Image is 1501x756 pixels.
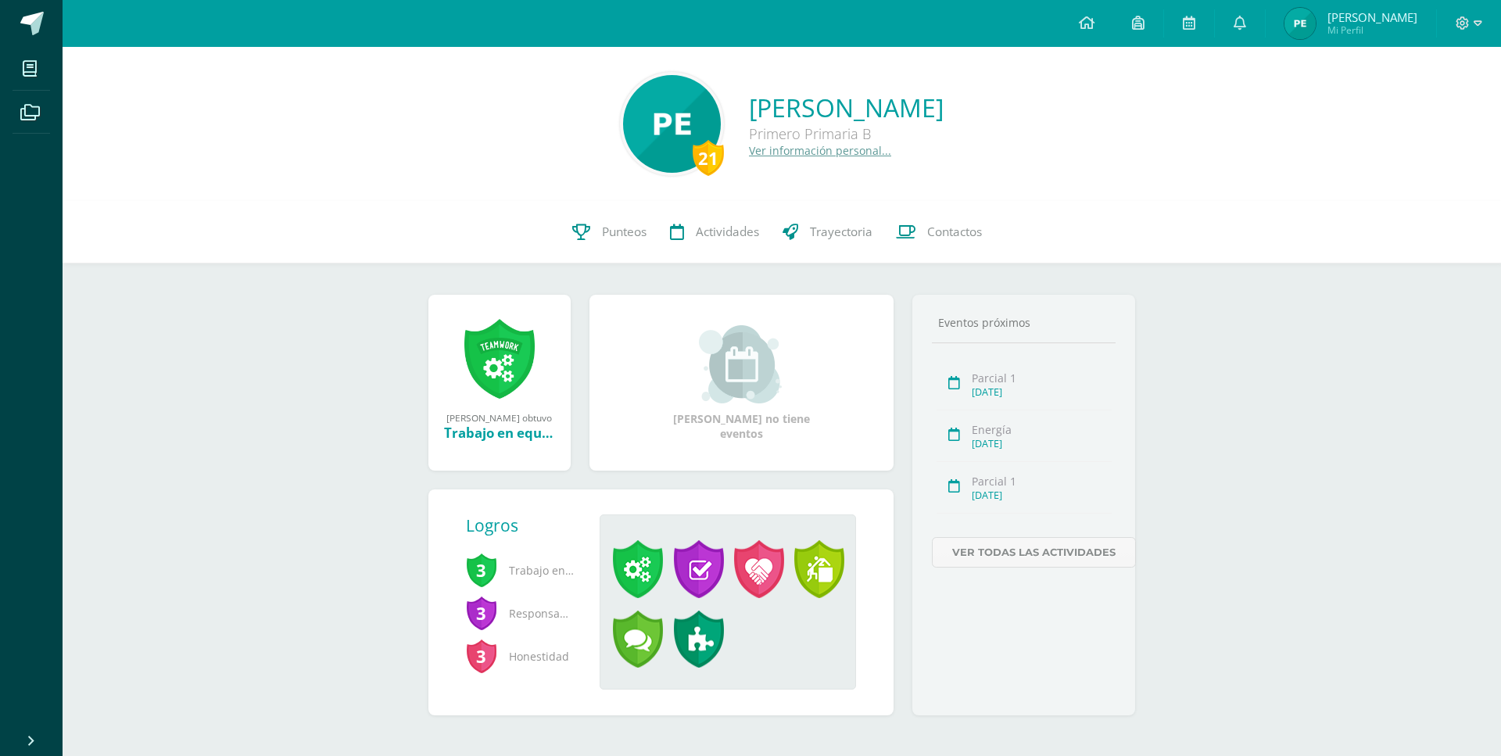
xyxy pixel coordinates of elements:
[466,638,497,674] span: 3
[749,91,944,124] a: [PERSON_NAME]
[466,549,575,592] span: Trabajo en equipo
[602,224,647,240] span: Punteos
[932,537,1136,568] a: Ver todas las actividades
[810,224,872,240] span: Trayectoria
[749,143,891,158] a: Ver información personal...
[699,325,784,403] img: event_small.png
[466,552,497,588] span: 3
[972,474,1112,489] div: Parcial 1
[972,489,1112,502] div: [DATE]
[444,411,555,424] div: [PERSON_NAME] obtuvo
[466,595,497,631] span: 3
[771,201,884,263] a: Trayectoria
[972,385,1112,399] div: [DATE]
[1284,8,1316,39] img: 23ec1711212fb13d506ed84399d281dc.png
[623,75,721,173] img: 8d9fb575b8f6c6a1ec02a83d2367dec9.png
[561,201,658,263] a: Punteos
[466,635,575,678] span: Honestidad
[444,424,555,442] div: Trabajo en equipo
[1327,23,1417,37] span: Mi Perfil
[693,140,724,176] div: 21
[927,224,982,240] span: Contactos
[663,325,819,441] div: [PERSON_NAME] no tiene eventos
[972,422,1112,437] div: Energía
[972,437,1112,450] div: [DATE]
[884,201,994,263] a: Contactos
[932,315,1116,330] div: Eventos próximos
[658,201,771,263] a: Actividades
[466,592,575,635] span: Responsabilidad
[1327,9,1417,25] span: [PERSON_NAME]
[696,224,759,240] span: Actividades
[749,124,944,143] div: Primero Primaria B
[972,371,1112,385] div: Parcial 1
[466,514,588,536] div: Logros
